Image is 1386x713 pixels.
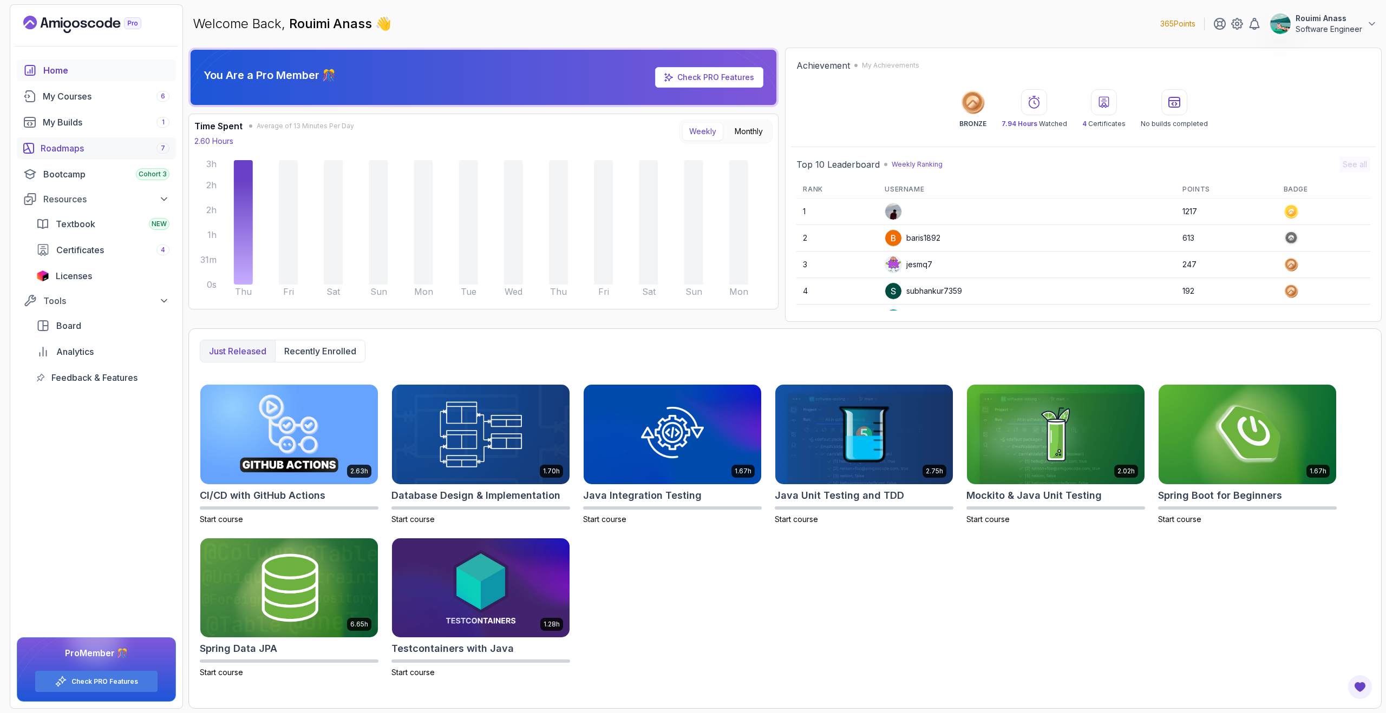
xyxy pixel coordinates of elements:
[1159,385,1336,484] img: Spring Boot for Beginners card
[207,279,217,290] tspan: 0s
[391,514,435,524] span: Start course
[17,60,176,81] a: home
[878,181,1176,199] th: Username
[30,341,176,362] a: analytics
[685,286,702,297] tspan: Sun
[139,170,167,179] span: Cohort 3
[56,319,81,332] span: Board
[796,158,880,171] h2: Top 10 Leaderboard
[43,294,169,307] div: Tools
[391,668,435,677] span: Start course
[35,670,158,692] button: Check PRO Features
[583,384,762,525] a: Java Integration Testing card1.67hJava Integration TestingStart course
[544,620,560,629] p: 1.28h
[30,367,176,388] a: feedback
[17,85,176,107] a: courses
[284,345,356,358] p: Recently enrolled
[17,111,176,133] a: builds
[17,163,176,185] a: bootcamp
[43,64,169,77] div: Home
[1270,13,1377,35] button: user profile imageRouimi AnassSoftware Engineer
[543,467,560,476] p: 1.70h
[56,269,92,282] span: Licenses
[862,61,919,70] p: My Achievements
[775,385,953,484] img: Java Unit Testing and TDD card
[161,246,165,254] span: 4
[71,677,138,686] a: Check PRO Features
[775,384,953,525] a: Java Unit Testing and TDD card2.75hJava Unit Testing and TDDStart course
[796,181,878,199] th: Rank
[796,199,878,225] td: 1
[23,16,166,33] a: Landing page
[392,385,570,484] img: Database Design & Implementation card
[350,620,368,629] p: 6.65h
[206,180,217,190] tspan: 2h
[207,229,217,240] tspan: 1h
[41,142,169,155] div: Roadmaps
[30,315,176,336] a: board
[43,168,169,181] div: Bootcamp
[598,286,609,297] tspan: Fri
[193,15,391,32] p: Welcome Back,
[51,371,138,384] span: Feedback & Features
[966,488,1102,503] h2: Mockito & Java Unit Testing
[966,384,1145,525] a: Mockito & Java Unit Testing card2.02hMockito & Java Unit TestingStart course
[1270,14,1291,34] img: user profile image
[200,254,217,265] tspan: 31m
[796,252,878,278] td: 3
[583,514,626,524] span: Start course
[1176,305,1277,331] td: 178
[1002,120,1037,128] span: 7.94 Hours
[200,538,378,678] a: Spring Data JPA card6.65hSpring Data JPAStart course
[391,538,570,678] a: Testcontainers with Java card1.28hTestcontainers with JavaStart course
[200,488,325,503] h2: CI/CD with GitHub Actions
[289,16,375,31] span: Rouimi Anass
[550,286,567,297] tspan: Thu
[152,220,167,228] span: NEW
[1141,120,1208,128] p: No builds completed
[161,92,165,101] span: 6
[17,291,176,311] button: Tools
[796,59,850,72] h2: Achievement
[326,286,341,297] tspan: Sat
[36,270,49,281] img: jetbrains icon
[194,136,233,147] p: 2.60 Hours
[926,467,943,476] p: 2.75h
[796,305,878,331] td: 5
[162,118,165,127] span: 1
[461,286,476,297] tspan: Tue
[17,189,176,209] button: Resources
[796,225,878,252] td: 2
[885,230,901,246] img: user profile image
[735,467,751,476] p: 1.67h
[235,286,252,297] tspan: Thu
[1176,225,1277,252] td: 613
[1176,181,1277,199] th: Points
[200,514,243,524] span: Start course
[885,309,938,326] div: Reb00rn
[257,122,354,130] span: Average of 13 Minutes Per Day
[728,122,770,141] button: Monthly
[200,385,378,484] img: CI/CD with GitHub Actions card
[43,90,169,103] div: My Courses
[885,283,901,299] img: user profile image
[1310,467,1326,476] p: 1.67h
[30,213,176,235] a: textbook
[1339,157,1370,172] button: See all
[56,217,95,230] span: Textbook
[1277,181,1370,199] th: Badge
[1158,514,1201,524] span: Start course
[729,286,748,297] tspan: Mon
[655,67,763,88] a: Check PRO Features
[206,159,217,169] tspan: 3h
[370,286,387,297] tspan: Sun
[391,384,570,525] a: Database Design & Implementation card1.70hDatabase Design & ImplementationStart course
[30,265,176,287] a: licenses
[200,340,275,362] button: Just released
[1347,674,1373,700] button: Open Feedback Button
[375,15,391,32] span: 👋
[56,243,104,256] span: Certificates
[885,203,901,220] img: user profile image
[966,514,1010,524] span: Start course
[775,488,904,503] h2: Java Unit Testing and TDD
